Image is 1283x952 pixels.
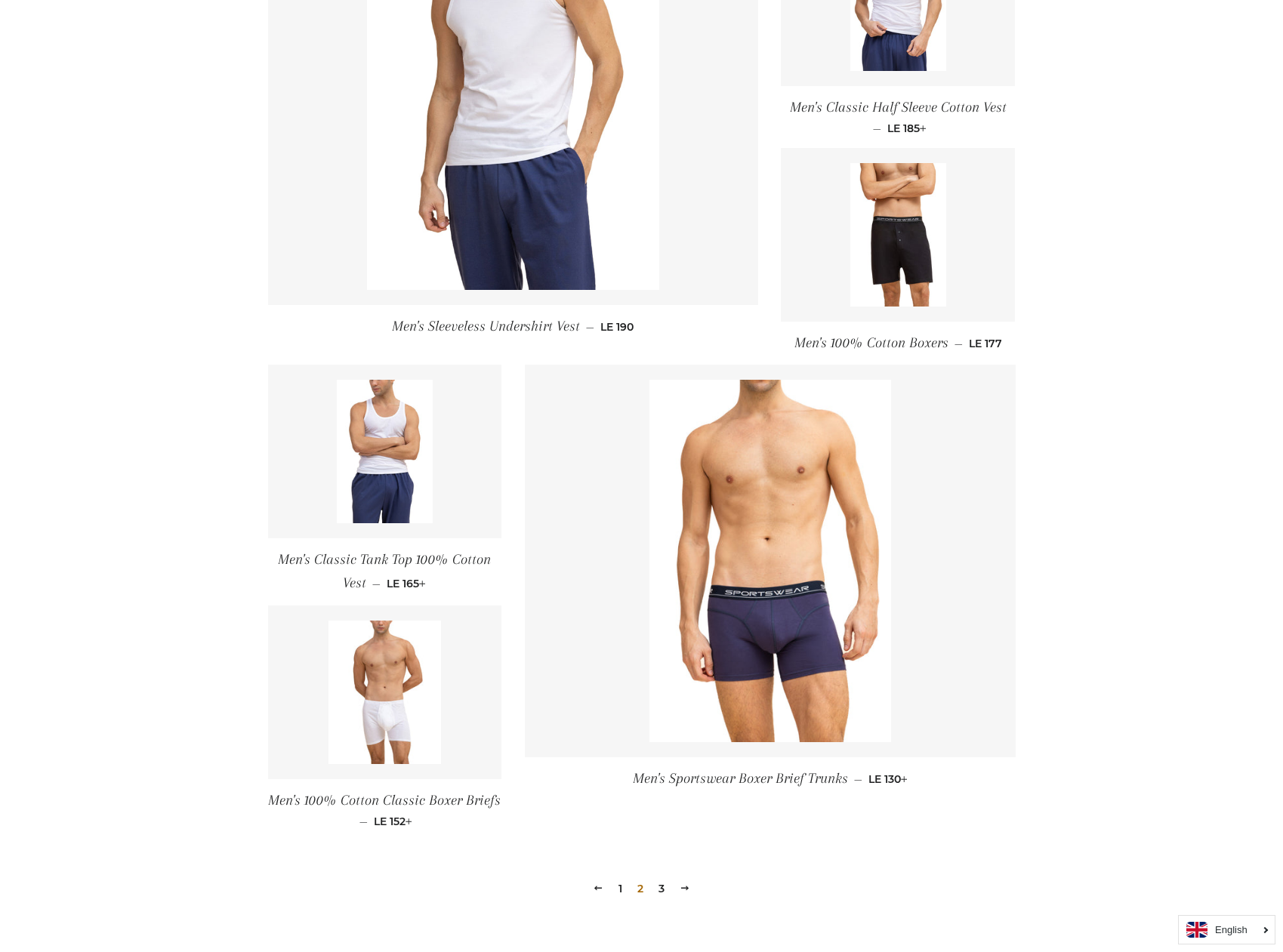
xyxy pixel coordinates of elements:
[387,577,426,590] span: LE 165
[525,757,1016,800] a: Men's Sportswear Boxer Brief Trunks — LE 130
[268,779,502,841] a: Men's 100% Cotton Classic Boxer Briefs — LE 152
[268,538,502,605] a: Men's Classic Tank Top 100% Cotton Vest — LE 165
[955,337,963,350] span: —
[633,770,848,787] span: Men's Sportswear Boxer Brief Trunks
[873,122,881,135] span: —
[600,320,634,334] span: LE 190
[854,772,862,786] span: —
[1186,922,1267,938] a: English
[392,318,580,334] span: Men's Sleeveless Undershirt Vest
[868,772,908,786] span: LE 130
[586,320,594,334] span: —
[278,551,491,591] span: Men's Classic Tank Top 100% Cotton Vest
[887,122,927,135] span: LE 185
[781,322,1015,365] a: Men's 100% Cotton Boxers — LE 177
[652,877,671,900] a: 3
[1215,925,1248,935] i: English
[268,305,759,348] a: Men's Sleeveless Undershirt Vest — LE 190
[794,334,948,351] span: Men's 100% Cotton Boxers
[372,577,381,590] span: —
[969,337,1002,350] span: LE 177
[612,877,628,900] a: 1
[631,877,649,900] span: 2
[790,99,1007,116] span: Men's Classic Half Sleeve Cotton Vest
[374,815,412,828] span: LE 152
[268,792,501,809] span: Men's 100% Cotton Classic Boxer Briefs
[781,86,1015,148] a: Men's Classic Half Sleeve Cotton Vest — LE 185
[359,815,368,828] span: —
